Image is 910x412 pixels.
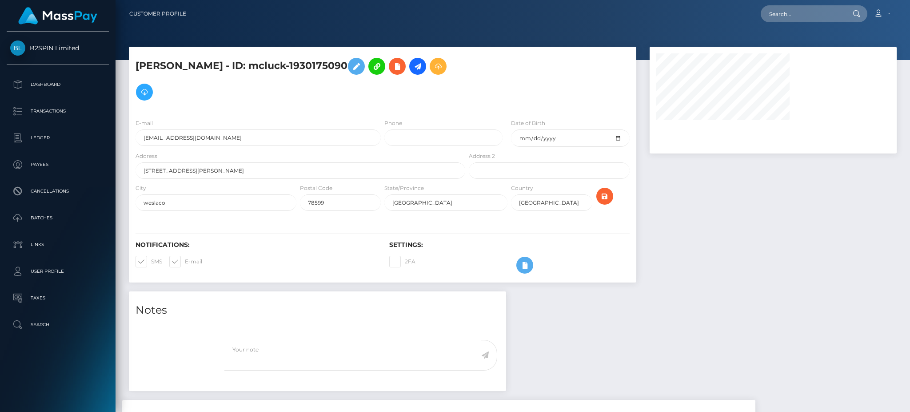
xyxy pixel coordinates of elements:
[384,119,402,127] label: Phone
[761,5,844,22] input: Search...
[511,184,533,192] label: Country
[300,184,332,192] label: Postal Code
[136,184,146,192] label: City
[10,105,105,118] p: Transactions
[136,119,153,127] label: E-mail
[7,287,109,309] a: Taxes
[169,256,202,267] label: E-mail
[136,152,157,160] label: Address
[10,265,105,278] p: User Profile
[7,100,109,122] a: Transactions
[10,318,105,331] p: Search
[7,260,109,283] a: User Profile
[7,234,109,256] a: Links
[7,314,109,336] a: Search
[10,238,105,251] p: Links
[389,256,415,267] label: 2FA
[7,44,109,52] span: B2SPIN Limited
[7,180,109,202] a: Cancellations
[10,78,105,91] p: Dashboard
[10,291,105,305] p: Taxes
[136,256,162,267] label: SMS
[389,241,630,249] h6: Settings:
[10,131,105,145] p: Ledger
[136,303,499,318] h4: Notes
[18,7,97,24] img: MassPay Logo
[511,119,545,127] label: Date of Birth
[7,73,109,96] a: Dashboard
[469,152,495,160] label: Address 2
[7,127,109,149] a: Ledger
[409,58,426,75] a: Initiate Payout
[136,53,460,105] h5: [PERSON_NAME] - ID: mcluck-1930175090
[10,211,105,225] p: Batches
[7,153,109,176] a: Payees
[7,207,109,229] a: Batches
[129,4,186,23] a: Customer Profile
[10,185,105,198] p: Cancellations
[384,184,424,192] label: State/Province
[136,241,376,249] h6: Notifications:
[10,158,105,171] p: Payees
[10,40,25,56] img: B2SPIN Limited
